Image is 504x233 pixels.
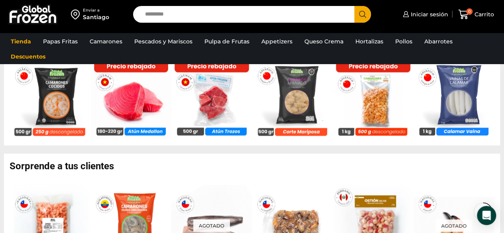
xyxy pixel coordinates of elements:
a: Appetizers [257,34,296,49]
a: Papas Fritas [39,34,82,49]
a: Hortalizas [351,34,387,49]
h2: Sorprende a tus clientes [10,161,500,171]
span: 0 [466,8,473,15]
span: Carrito [473,10,494,18]
a: 0 Carrito [456,5,496,24]
a: Queso Crema [300,34,347,49]
a: Descuentos [7,49,49,64]
div: Santiago [83,13,109,21]
button: Search button [354,6,371,23]
a: Iniciar sesión [401,6,448,22]
a: Pescados y Mariscos [130,34,196,49]
a: Pulpa de Frutas [200,34,253,49]
div: Open Intercom Messenger [477,206,496,225]
p: Agotado [435,219,472,231]
a: Abarrotes [420,34,457,49]
a: Pollos [391,34,416,49]
div: Enviar a [83,8,109,13]
span: Iniciar sesión [409,10,448,18]
p: Agotado [193,219,230,231]
a: Tienda [7,34,35,49]
img: address-field-icon.svg [71,8,83,21]
a: Camarones [86,34,126,49]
